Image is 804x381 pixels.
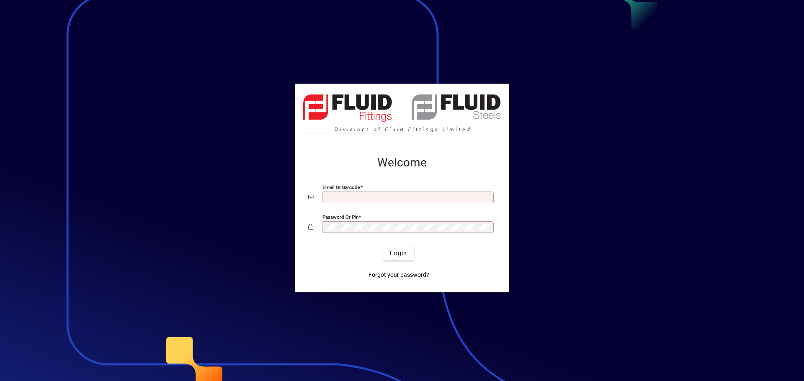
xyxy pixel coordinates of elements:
h2: Welcome [308,156,496,170]
button: Login [383,245,414,261]
span: Login [390,249,407,258]
mat-label: Email or Barcode [322,184,360,190]
mat-label: Password or Pin [322,214,358,220]
a: Forgot your password? [365,267,433,282]
span: Forgot your password? [368,271,429,279]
